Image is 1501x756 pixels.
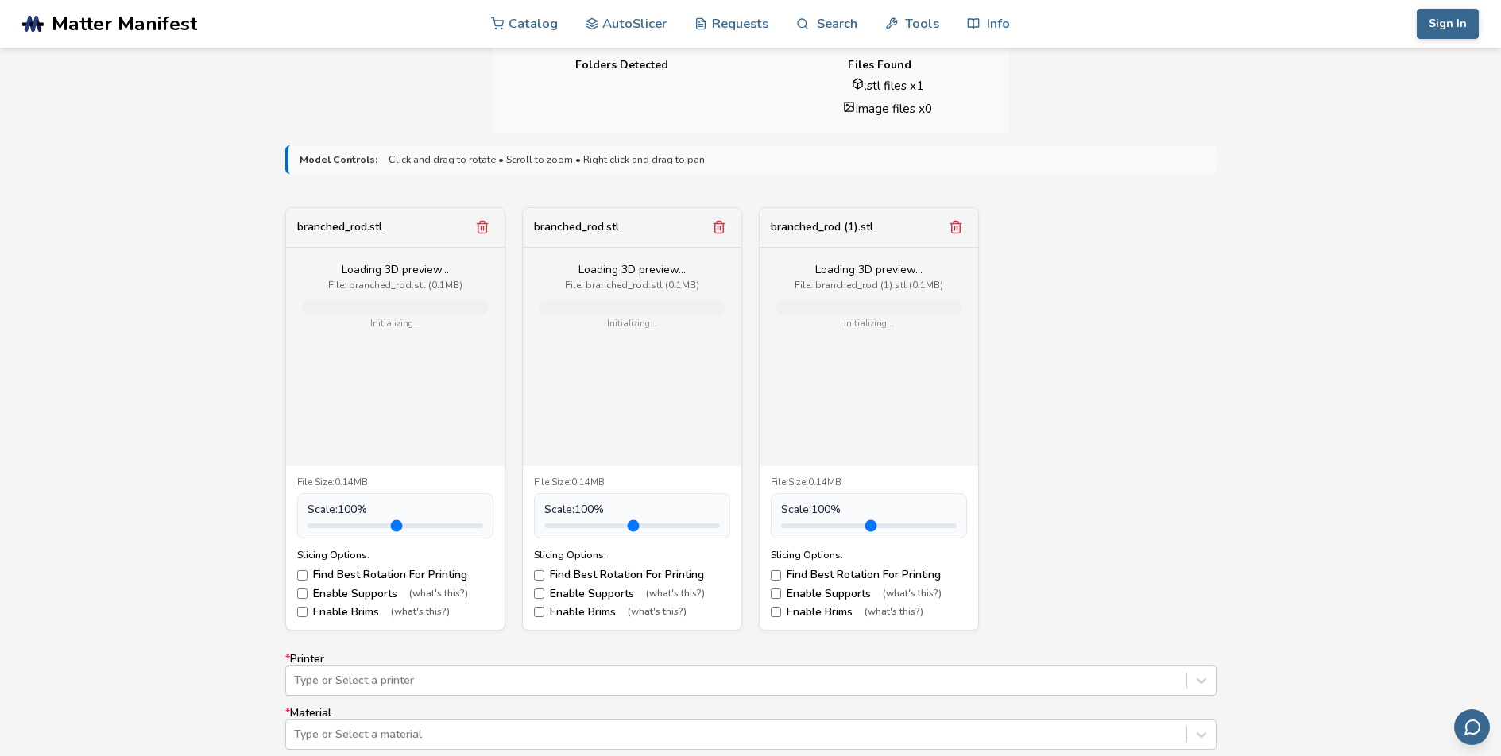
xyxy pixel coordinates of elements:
[534,569,730,581] label: Find Best Rotation For Printing
[708,216,730,238] button: Remove model
[771,550,967,561] div: Slicing Options:
[762,59,998,71] h4: Files Found
[778,77,998,94] li: .stl files x 1
[389,154,705,165] span: Click and drag to rotate • Scroll to zoom • Right click and drag to pan
[539,264,725,276] div: Loading 3D preview...
[534,588,544,599] input: Enable Supports(what's this?)
[771,588,781,599] input: Enable Supports(what's this?)
[504,59,740,71] h4: Folders Detected
[300,154,377,165] strong: Model Controls:
[776,264,962,276] div: Loading 3D preview...
[534,477,730,488] div: File Size: 0.14MB
[945,216,967,238] button: Remove model
[302,280,489,291] div: File: branched_rod.stl (0.1MB)
[302,319,489,330] div: Initializing...
[771,606,967,619] label: Enable Brims
[534,550,730,561] div: Slicing Options:
[471,216,493,238] button: Remove model
[776,319,962,330] div: Initializing...
[778,100,998,117] li: image files x 0
[297,221,382,233] div: branched_rod.stl
[771,607,781,617] input: Enable Brims(what's this?)
[646,588,705,600] span: (what's this?)
[285,653,1217,696] label: Printer
[534,607,544,617] input: Enable Brims(what's this?)
[865,607,923,618] span: (what's this?)
[781,503,841,516] span: Scale: 100 %
[883,588,942,600] span: (what's this?)
[771,477,967,488] div: File Size: 0.14MB
[534,221,619,233] div: branched_rod.stl
[297,588,308,599] input: Enable Supports(what's this?)
[1417,9,1479,39] button: Sign In
[628,607,687,618] span: (what's this?)
[771,570,781,580] input: Find Best Rotation For Printing
[771,221,873,233] div: branched_rod (1).stl
[297,570,308,580] input: Find Best Rotation For Printing
[771,588,967,600] label: Enable Supports
[294,674,297,687] input: *PrinterType or Select a printer
[297,550,493,561] div: Slicing Options:
[285,707,1217,750] label: Material
[297,606,493,619] label: Enable Brims
[534,588,730,600] label: Enable Supports
[771,569,967,581] label: Find Best Rotation For Printing
[52,13,197,35] span: Matter Manifest
[297,569,493,581] label: Find Best Rotation For Printing
[534,570,544,580] input: Find Best Rotation For Printing
[539,280,725,291] div: File: branched_rod.stl (0.1MB)
[1454,709,1490,745] button: Send feedback via email
[776,280,962,291] div: File: branched_rod (1).stl (0.1MB)
[297,588,493,600] label: Enable Supports
[297,477,493,488] div: File Size: 0.14MB
[534,606,730,619] label: Enable Brims
[294,728,297,741] input: *MaterialType or Select a material
[297,607,308,617] input: Enable Brims(what's this?)
[409,588,468,600] span: (what's this?)
[544,503,604,516] span: Scale: 100 %
[391,607,450,618] span: (what's this?)
[302,264,489,276] div: Loading 3D preview...
[308,503,367,516] span: Scale: 100 %
[539,319,725,330] div: Initializing...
